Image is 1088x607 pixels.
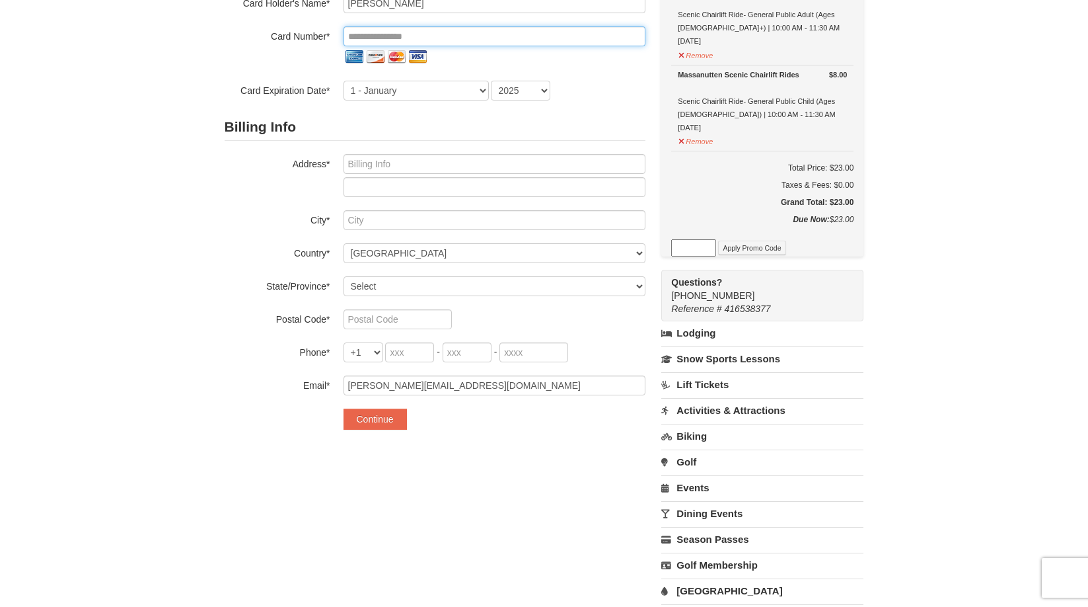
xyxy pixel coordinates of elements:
[829,68,848,81] strong: $8.00
[494,346,497,357] span: -
[225,309,330,326] label: Postal Code*
[499,343,568,362] input: xxxx
[661,372,863,397] a: Lift Tickets
[661,527,863,551] a: Season Passes
[225,114,645,141] h2: Billing Info
[725,303,771,314] span: 416538377
[385,343,434,362] input: xxx
[437,346,440,357] span: -
[344,210,645,230] input: City
[671,276,840,301] span: [PHONE_NUMBER]
[678,68,847,134] div: Scenic Chairlift Ride- General Public Child (Ages [DEMOGRAPHIC_DATA]) | 10:00 AM - 11:30 AM [DATE]
[678,68,847,81] div: Massanutten Scenic Chairlift Rides
[661,450,863,474] a: Golf
[661,346,863,371] a: Snow Sports Lessons
[678,46,713,62] button: Remove
[671,179,853,192] div: Taxes & Fees: $0.00
[225,343,330,359] label: Phone*
[344,309,452,329] input: Postal Code
[225,243,330,260] label: Country*
[671,161,853,175] h6: Total Price: $23.00
[661,321,863,345] a: Lodging
[661,424,863,448] a: Biking
[661,398,863,423] a: Activities & Attractions
[344,46,365,67] img: amex.png
[671,196,853,209] h5: Grand Total: $23.00
[671,213,853,239] div: $23.00
[225,210,330,227] label: City*
[365,46,386,67] img: discover.png
[661,475,863,500] a: Events
[386,46,407,67] img: mastercard.png
[225,26,330,43] label: Card Number*
[661,579,863,603] a: [GEOGRAPHIC_DATA]
[671,303,721,314] span: Reference #
[344,409,407,430] button: Continue
[225,81,330,97] label: Card Expiration Date*
[344,376,645,395] input: Email
[225,276,330,293] label: State/Province*
[225,154,330,171] label: Address*
[407,46,428,67] img: visa.png
[678,132,713,148] button: Remove
[718,241,785,255] button: Apply Promo Code
[443,343,491,362] input: xxx
[661,553,863,577] a: Golf Membership
[344,154,645,174] input: Billing Info
[671,277,722,288] strong: Questions?
[793,215,829,224] strong: Due Now:
[661,501,863,526] a: Dining Events
[225,376,330,392] label: Email*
